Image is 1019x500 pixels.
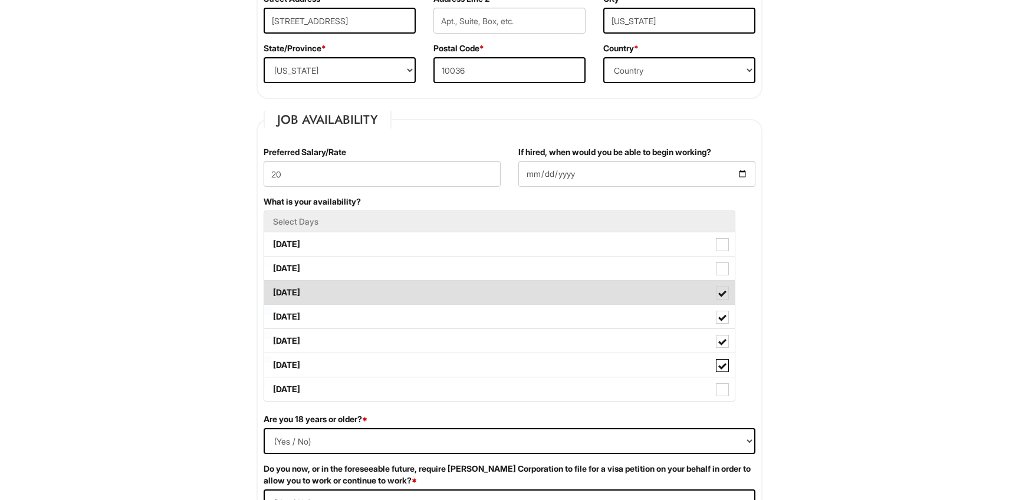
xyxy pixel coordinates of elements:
label: [DATE] [264,377,735,401]
label: Postal Code [433,42,484,54]
input: City [603,8,755,34]
label: [DATE] [264,353,735,377]
legend: Job Availability [264,111,392,129]
label: If hired, when would you be able to begin working? [518,146,711,158]
label: Preferred Salary/Rate [264,146,346,158]
label: Do you now, or in the foreseeable future, require [PERSON_NAME] Corporation to file for a visa pe... [264,463,755,486]
input: Preferred Salary/Rate [264,161,501,187]
label: [DATE] [264,305,735,328]
select: State/Province [264,57,416,83]
label: Country [603,42,639,54]
label: [DATE] [264,281,735,304]
select: (Yes / No) [264,428,755,454]
h5: Select Days [273,217,726,226]
label: Are you 18 years or older? [264,413,367,425]
label: What is your availability? [264,196,361,208]
select: Country [603,57,755,83]
label: [DATE] [264,329,735,353]
input: Apt., Suite, Box, etc. [433,8,586,34]
input: Postal Code [433,57,586,83]
label: [DATE] [264,232,735,256]
label: State/Province [264,42,326,54]
input: Street Address [264,8,416,34]
label: [DATE] [264,256,735,280]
